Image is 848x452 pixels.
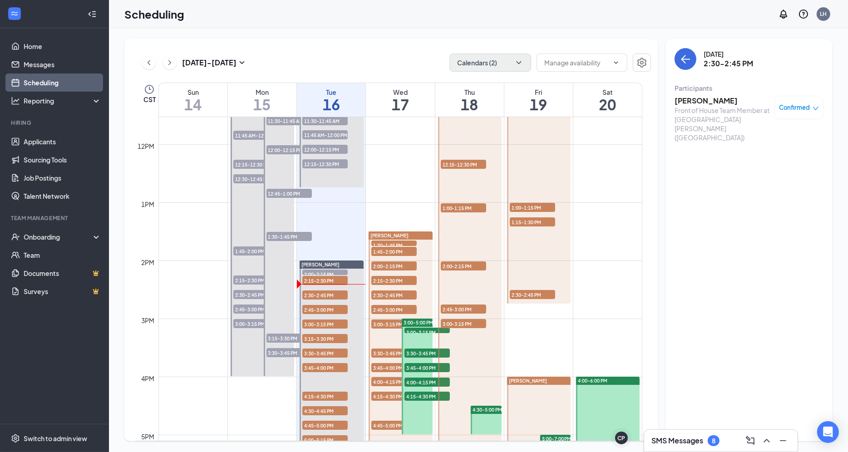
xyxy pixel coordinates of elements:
[675,106,770,142] div: Front of House Team Member at [GEOGRAPHIC_DATA][PERSON_NAME] ([GEOGRAPHIC_DATA])
[820,10,827,18] div: LH
[302,276,348,285] span: 2:15-2:30 PM
[142,56,156,69] button: ChevronLeft
[371,421,417,430] span: 4:45-5:00 PM
[228,88,296,97] div: Mon
[578,378,607,384] span: 4:00-6:00 PM
[704,59,753,69] h3: 2:30-2:45 PM
[371,305,417,314] span: 2:45-3:00 PM
[633,54,651,72] button: Settings
[266,189,312,198] span: 12:45-1:00 PM
[140,257,157,267] div: 2pm
[712,437,715,445] div: 8
[371,392,417,401] span: 4:15-4:30 PM
[228,97,296,112] h1: 15
[233,319,279,328] span: 3:00-3:15 PM
[302,319,348,329] span: 3:00-3:15 PM
[237,57,247,68] svg: SmallChevronDown
[371,276,417,285] span: 2:15-2:30 PM
[514,58,523,67] svg: ChevronDown
[651,436,703,446] h3: SMS Messages
[371,319,417,329] span: 3:00-3:15 PM
[297,88,365,97] div: Tue
[371,363,417,372] span: 3:45-4:00 PM
[704,49,753,59] div: [DATE]
[302,270,348,279] span: 2:00-2:15 PM
[370,233,409,238] span: [PERSON_NAME]
[24,282,101,300] a: SurveysCrown
[302,435,348,444] span: 5:00-5:15 PM
[404,319,433,326] span: 3:00-5:00 PM
[24,169,101,187] a: Job Postings
[302,334,348,343] span: 3:15-3:30 PM
[779,103,810,112] span: Confirmed
[144,57,153,68] svg: ChevronLeft
[743,433,758,448] button: ComposeMessage
[302,349,348,358] span: 3:30-3:45 PM
[24,151,101,169] a: Sourcing Tools
[233,305,279,314] span: 2:45-3:00 PM
[233,160,279,169] span: 12:15-12:30 PM
[24,37,101,55] a: Home
[24,434,87,443] div: Switch to admin view
[266,116,312,125] span: 11:30-11:45 AM
[11,96,20,105] svg: Analysis
[182,58,237,68] h3: [DATE] - [DATE]
[404,392,450,401] span: 4:15-4:30 PM
[140,199,157,209] div: 1pm
[136,141,157,151] div: 12pm
[504,97,573,112] h1: 19
[143,95,156,104] span: CST
[140,373,157,383] div: 4pm
[124,6,184,22] h1: Scheduling
[573,88,642,97] div: Sat
[159,97,227,112] h1: 14
[24,74,101,92] a: Scheduling
[371,261,417,270] span: 2:00-2:15 PM
[636,57,647,68] svg: Settings
[504,83,573,117] a: September 19, 2025
[302,363,348,372] span: 3:45-4:00 PM
[302,406,348,415] span: 4:30-4:45 PM
[675,96,770,106] h3: [PERSON_NAME]
[371,377,417,386] span: 4:00-4:15 PM
[24,264,101,282] a: DocumentsCrown
[302,116,348,125] span: 11:30-11:45 AM
[778,9,789,20] svg: Notifications
[11,434,20,443] svg: Settings
[675,84,823,93] div: Participants
[441,203,486,212] span: 1:00-1:15 PM
[266,348,312,357] span: 3:30-3:45 PM
[24,187,101,205] a: Talent Network
[297,83,365,117] a: September 16, 2025
[441,319,486,328] span: 3:00-3:15 PM
[435,88,504,97] div: Thu
[371,241,417,250] span: 1:30-1:45 PM
[675,48,696,70] button: back-button
[302,130,348,139] span: 11:45 AM-12:00 PM
[297,97,365,112] h1: 16
[573,83,642,117] a: September 20, 2025
[10,9,19,18] svg: WorkstreamLogo
[159,88,227,97] div: Sun
[371,290,417,300] span: 2:30-2:45 PM
[301,262,340,267] span: [PERSON_NAME]
[165,57,174,68] svg: ChevronRight
[817,421,839,443] div: Open Intercom Messenger
[778,435,789,446] svg: Minimize
[510,290,555,299] span: 2:30-2:45 PM
[366,83,434,117] a: September 17, 2025
[813,105,819,112] span: down
[776,433,790,448] button: Minimize
[404,328,450,337] span: 3:00-3:15 PM
[404,363,450,372] span: 3:45-4:00 PM
[24,232,94,241] div: Onboarding
[504,88,573,97] div: Fri
[612,59,620,66] svg: ChevronDown
[404,378,450,387] span: 4:00-4:15 PM
[366,88,434,97] div: Wed
[163,56,177,69] button: ChevronRight
[798,9,809,20] svg: QuestionInfo
[302,392,348,401] span: 4:15-4:30 PM
[159,83,227,117] a: September 14, 2025
[24,246,101,264] a: Team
